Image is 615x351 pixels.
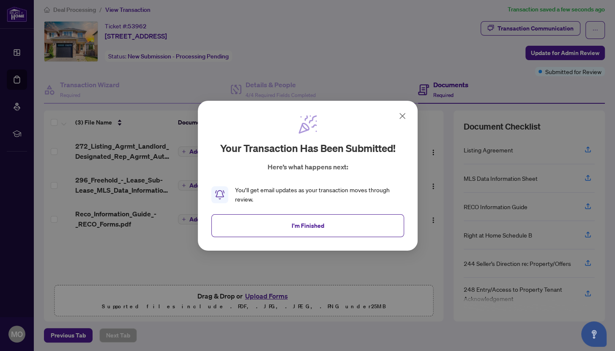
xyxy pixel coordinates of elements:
button: Open asap [581,321,607,347]
span: I'm Finished [291,218,324,232]
h2: Your transaction has been submitted! [220,141,395,155]
div: You’ll get email updates as your transaction moves through review. [235,185,404,204]
button: I'm Finished [211,214,404,237]
p: Here’s what happens next: [267,162,348,172]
